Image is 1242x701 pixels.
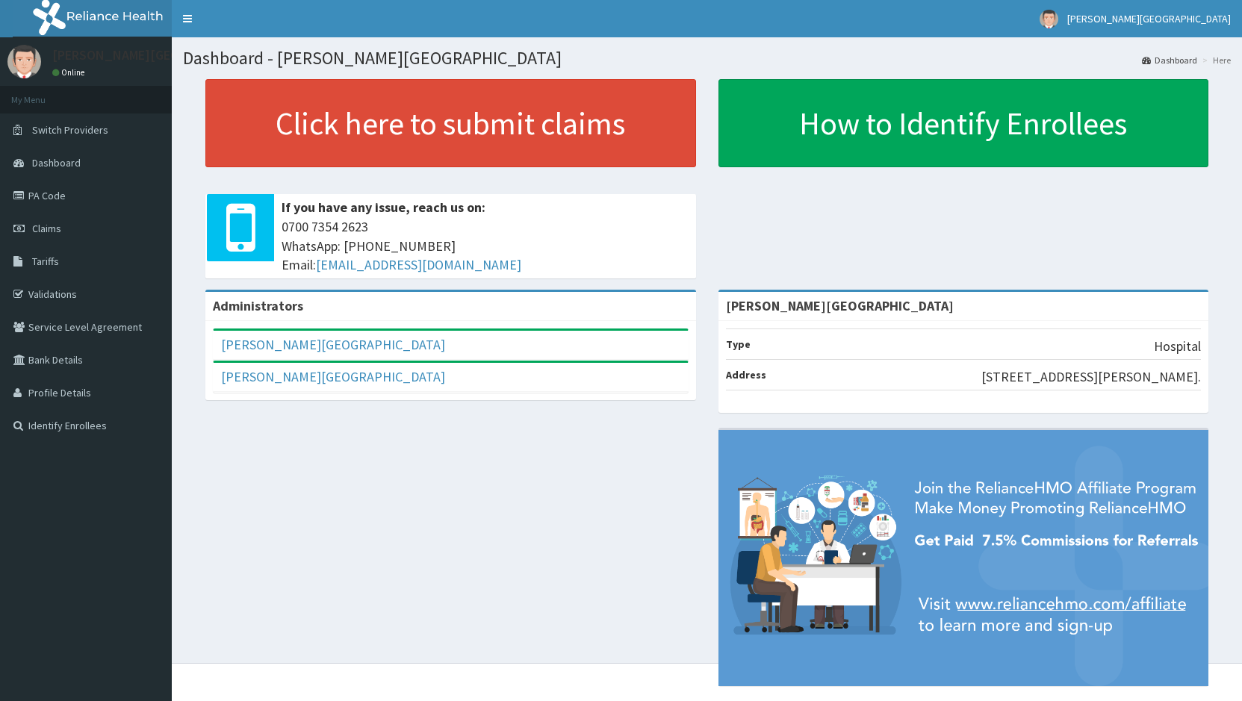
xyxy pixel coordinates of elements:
[221,336,445,353] a: [PERSON_NAME][GEOGRAPHIC_DATA]
[1154,337,1201,356] p: Hospital
[32,156,81,169] span: Dashboard
[7,45,41,78] img: User Image
[981,367,1201,387] p: [STREET_ADDRESS][PERSON_NAME].
[1199,54,1231,66] li: Here
[282,199,485,216] b: If you have any issue, reach us on:
[726,337,751,351] b: Type
[1067,12,1231,25] span: [PERSON_NAME][GEOGRAPHIC_DATA]
[32,255,59,268] span: Tariffs
[52,49,273,62] p: [PERSON_NAME][GEOGRAPHIC_DATA]
[32,222,61,235] span: Claims
[718,430,1209,687] img: provider-team-banner.png
[1040,10,1058,28] img: User Image
[282,217,689,275] span: 0700 7354 2623 WhatsApp: [PHONE_NUMBER] Email:
[52,67,88,78] a: Online
[183,49,1231,68] h1: Dashboard - [PERSON_NAME][GEOGRAPHIC_DATA]
[718,79,1209,167] a: How to Identify Enrollees
[1142,54,1197,66] a: Dashboard
[316,256,521,273] a: [EMAIL_ADDRESS][DOMAIN_NAME]
[213,297,303,314] b: Administrators
[726,368,766,381] b: Address
[726,297,954,314] strong: [PERSON_NAME][GEOGRAPHIC_DATA]
[221,368,445,385] a: [PERSON_NAME][GEOGRAPHIC_DATA]
[32,123,108,137] span: Switch Providers
[205,79,696,167] a: Click here to submit claims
